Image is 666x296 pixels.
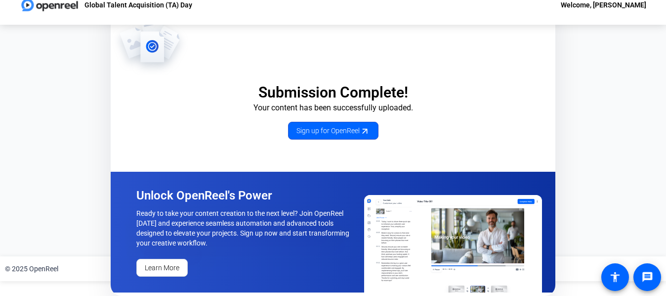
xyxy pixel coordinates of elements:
[111,102,555,114] p: Your content has been successfully uploaded.
[364,195,542,293] img: OpenReel
[136,208,353,248] p: Ready to take your content creation to the next level? Join OpenReel [DATE] and experience seamle...
[136,259,188,277] a: Learn More
[145,263,179,273] span: Learn More
[136,188,353,203] p: Unlock OpenReel's Power
[111,11,189,75] img: OpenReel
[5,264,58,274] div: © 2025 OpenReel
[296,126,370,136] span: Sign up for OpenReel
[609,271,621,283] mat-icon: accessibility
[641,271,653,283] mat-icon: message
[288,122,378,140] a: Sign up for OpenReel
[111,83,555,102] p: Submission Complete!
